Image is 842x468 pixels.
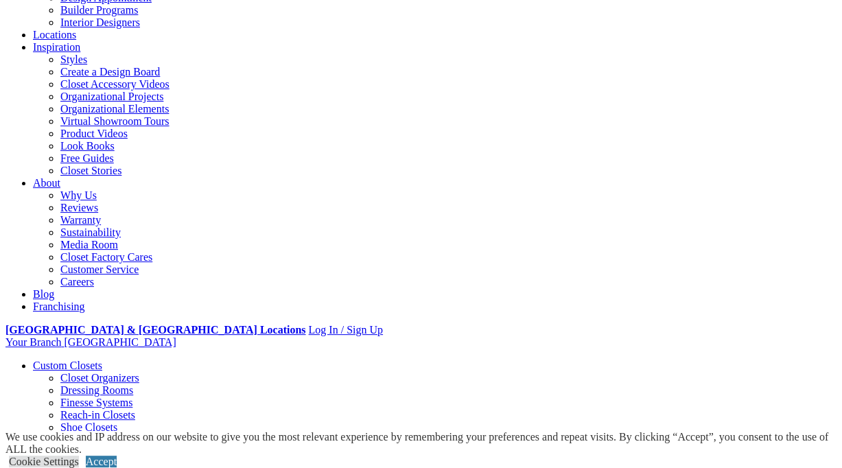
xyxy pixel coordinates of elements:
span: [GEOGRAPHIC_DATA] [64,336,176,348]
a: Reviews [60,202,98,213]
a: Look Books [60,140,115,152]
a: Shoe Closets [60,421,117,433]
a: Careers [60,276,94,288]
a: Customer Service [60,264,139,275]
a: Closet Organizers [60,372,139,384]
a: Custom Closets [33,360,102,371]
div: We use cookies and IP address on our website to give you the most relevant experience by remember... [5,431,842,456]
a: Free Guides [60,152,114,164]
a: Closet Accessory Videos [60,78,169,90]
span: Your Branch [5,336,61,348]
a: Sustainability [60,226,121,238]
a: Finesse Systems [60,397,132,408]
a: Why Us [60,189,97,201]
a: Your Branch [GEOGRAPHIC_DATA] [5,336,176,348]
a: Organizational Elements [60,103,169,115]
a: Franchising [33,301,85,312]
a: Cookie Settings [9,456,79,467]
a: Closet Stories [60,165,121,176]
a: Media Room [60,239,118,250]
a: Inspiration [33,41,80,53]
a: Product Videos [60,128,128,139]
a: Blog [33,288,54,300]
a: Organizational Projects [60,91,163,102]
a: Virtual Showroom Tours [60,115,169,127]
a: [GEOGRAPHIC_DATA] & [GEOGRAPHIC_DATA] Locations [5,324,305,336]
a: Locations [33,29,76,40]
a: Reach-in Closets [60,409,135,421]
a: Dressing Rooms [60,384,133,396]
a: Closet Factory Cares [60,251,152,263]
a: Styles [60,54,87,65]
a: Accept [86,456,117,467]
a: Builder Programs [60,4,138,16]
a: Create a Design Board [60,66,160,78]
a: About [33,177,60,189]
a: Log In / Sign Up [308,324,382,336]
a: Warranty [60,214,101,226]
a: Interior Designers [60,16,140,28]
